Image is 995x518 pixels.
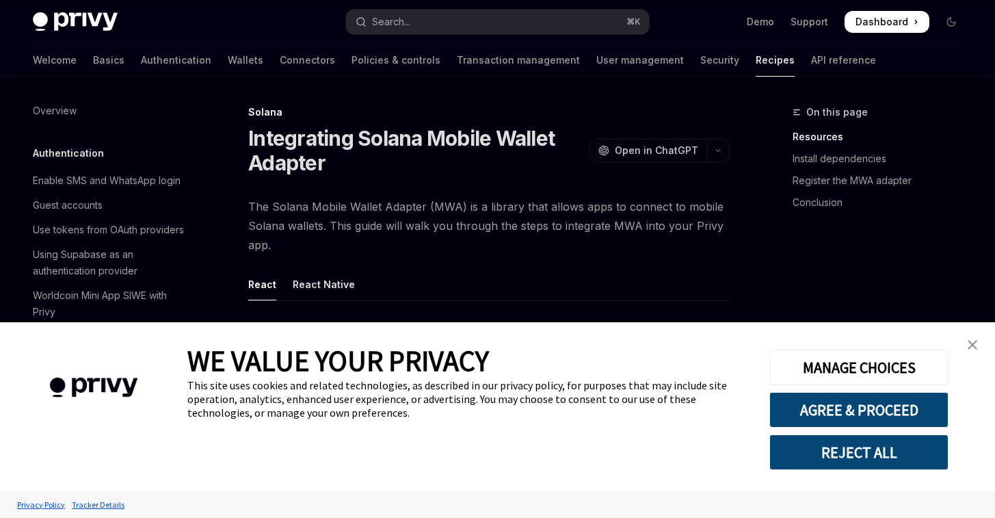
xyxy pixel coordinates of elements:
[626,16,641,27] span: ⌘ K
[968,340,977,350] img: close banner
[346,10,648,34] button: Open search
[228,44,263,77] a: Wallets
[33,145,104,161] h5: Authentication
[248,197,730,255] span: The Solana Mobile Wallet Adapter (MWA) is a library that allows apps to connect to mobile Solana ...
[22,168,197,193] a: Enable SMS and WhatsApp login
[596,44,684,77] a: User management
[187,378,749,419] div: This site uses cookies and related technologies, as described in our privacy policy, for purposes...
[457,44,580,77] a: Transaction management
[33,12,118,31] img: dark logo
[33,222,184,238] div: Use tokens from OAuth providers
[959,331,986,359] a: close banner
[811,44,876,77] a: API reference
[351,44,440,77] a: Policies & controls
[589,139,706,162] button: Open in ChatGPT
[855,15,908,29] span: Dashboard
[248,318,328,339] span: Resources
[141,44,211,77] a: Authentication
[791,15,828,29] a: Support
[33,246,189,279] div: Using Supabase as an authentication provider
[372,14,410,30] div: Search...
[793,170,973,192] a: Register the MWA adapter
[756,44,795,77] a: Recipes
[280,44,335,77] a: Connectors
[22,218,197,242] a: Use tokens from OAuth providers
[22,283,197,324] a: Worldcoin Mini App SIWE with Privy
[793,192,973,213] a: Conclusion
[68,493,128,517] a: Tracker Details
[940,11,962,33] button: Toggle dark mode
[187,343,489,378] span: WE VALUE YOUR PRIVACY
[33,44,77,77] a: Welcome
[793,126,973,148] a: Resources
[33,287,189,320] div: Worldcoin Mini App SIWE with Privy
[293,268,355,300] div: React Native
[93,44,124,77] a: Basics
[615,144,698,157] span: Open in ChatGPT
[248,268,276,300] div: React
[845,11,929,33] a: Dashboard
[769,350,948,385] button: MANAGE CHOICES
[769,392,948,428] button: AGREE & PROCEED
[806,104,868,120] span: On this page
[33,172,181,189] div: Enable SMS and WhatsApp login
[700,44,739,77] a: Security
[747,15,774,29] a: Demo
[22,193,197,218] a: Guest accounts
[769,435,948,470] button: REJECT ALL
[33,197,103,213] div: Guest accounts
[21,358,167,417] img: company logo
[14,493,68,517] a: Privacy Policy
[248,126,584,175] h1: Integrating Solana Mobile Wallet Adapter
[33,103,77,119] div: Overview
[793,148,973,170] a: Install dependencies
[22,99,197,123] a: Overview
[248,105,730,119] div: Solana
[22,242,197,283] a: Using Supabase as an authentication provider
